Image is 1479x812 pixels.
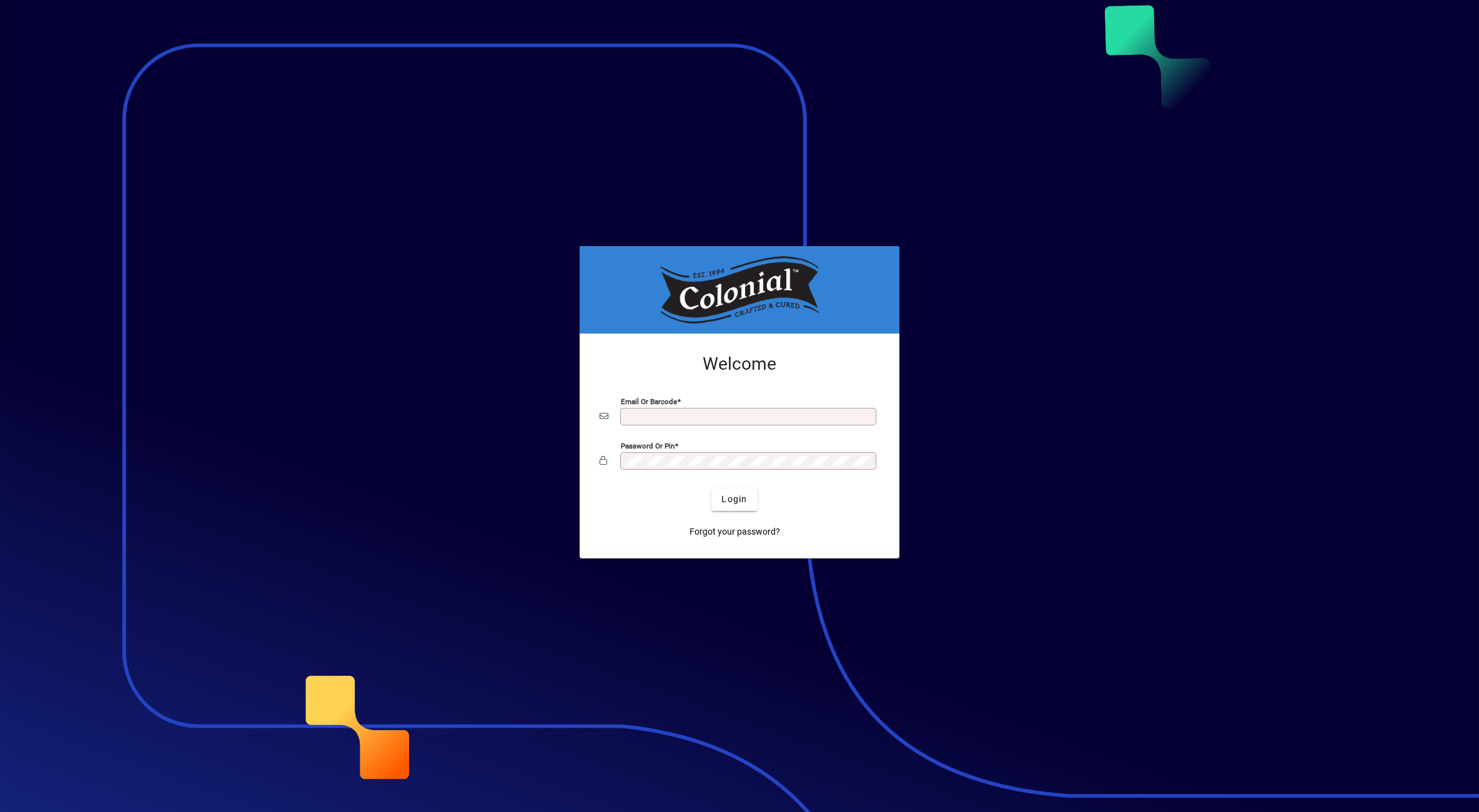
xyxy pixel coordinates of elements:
mat-label: Email or Barcode [621,397,677,405]
a: Forgot your password? [685,521,785,543]
h2: Welcome [600,354,879,375]
span: Login [721,493,747,506]
mat-label: Password or Pin [621,441,675,450]
button: Login [711,488,757,511]
span: Forgot your password? [690,525,780,538]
